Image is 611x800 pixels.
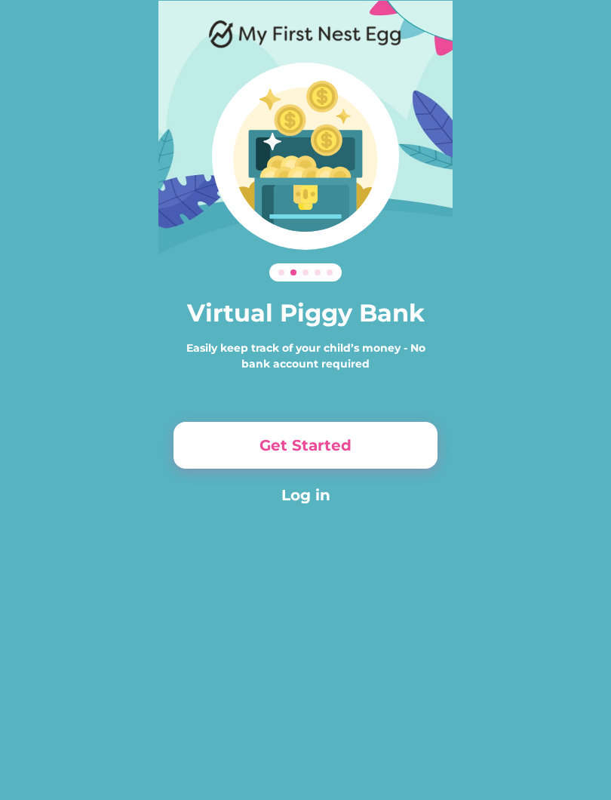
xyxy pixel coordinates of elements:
div: Easily keep track of your child’s money - No bank account required [173,340,438,372]
img: Logo.png [209,19,402,49]
img: Illustration%201.svg [212,63,399,250]
button: Log in [173,484,438,506]
h3: Virtual Piggy Bank [173,295,438,331]
button: Get Started [173,422,438,469]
